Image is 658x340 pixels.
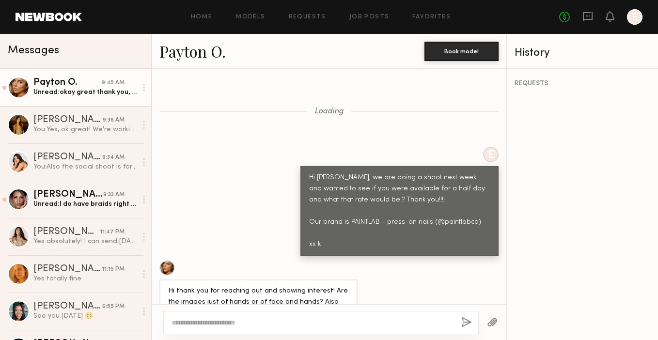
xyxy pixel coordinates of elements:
a: Home [191,14,213,20]
div: History [515,47,650,59]
a: Requests [289,14,326,20]
div: [PERSON_NAME] [33,264,102,274]
div: [PERSON_NAME] [33,115,103,125]
div: Unread: okay great thank you, I’ll be there closer to 10:30! [33,88,137,97]
a: Models [235,14,265,20]
div: 9:45 AM [102,78,125,88]
div: 11:47 PM [100,228,125,237]
div: [PERSON_NAME] [33,227,100,237]
div: [PERSON_NAME] [33,153,102,162]
div: Yes absolutely! I can send [DATE] [33,237,137,246]
div: [PERSON_NAME] [33,302,102,311]
div: [PERSON_NAME] [33,190,103,200]
a: E [627,9,642,25]
div: 9:34 AM [102,153,125,162]
div: 9:36 AM [103,116,125,125]
div: 9:33 AM [103,190,125,200]
div: 11:15 PM [102,265,125,274]
div: Payton O. [33,78,102,88]
div: Yes totally fine [33,274,137,283]
div: See you [DATE] 😊 [33,311,137,321]
button: Book model [424,42,499,61]
a: Job Posts [349,14,390,20]
span: Loading [314,108,344,116]
span: Messages [8,45,59,56]
div: REQUESTS [515,80,650,87]
a: Favorites [412,14,451,20]
a: Payton O. [159,41,226,62]
div: Hi [PERSON_NAME], we are doing a shoot next week and wanted to see if you were available for a ha... [309,172,490,250]
div: You: Also the social shoot is for $150/hr unlimited usage. Does that work for you ? [33,162,137,171]
a: Book model [424,46,499,55]
div: Unread: I do have braids right now. Is that okay? [33,200,137,209]
div: 6:55 PM [102,302,125,311]
div: You: Yes, ok great! We're working on which products to send and brief out. Will let you know once... [33,125,137,134]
